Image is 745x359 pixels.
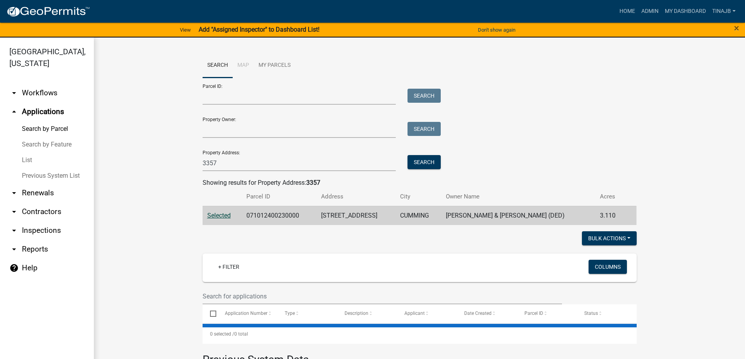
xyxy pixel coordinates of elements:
th: Parcel ID [242,188,316,206]
button: Bulk Actions [582,231,637,245]
datatable-header-cell: Select [203,304,217,323]
span: × [734,23,739,34]
strong: 3357 [306,179,320,186]
td: 071012400230000 [242,206,316,225]
a: Tinajb [709,4,739,19]
th: Address [316,188,395,206]
td: 3.110 [595,206,625,225]
a: View [177,23,194,36]
div: Showing results for Property Address: [203,178,637,188]
input: Search for applications [203,288,562,304]
span: 0 selected / [210,331,234,337]
td: CUMMING [395,206,442,225]
button: Search [408,155,441,169]
i: arrow_drop_down [9,207,19,216]
a: + Filter [212,260,246,274]
i: arrow_drop_down [9,188,19,198]
datatable-header-cell: Description [337,304,397,323]
button: Don't show again [475,23,519,36]
button: Search [408,89,441,103]
datatable-header-cell: Date Created [457,304,517,323]
span: Parcel ID [524,311,543,316]
button: Columns [589,260,627,274]
div: 0 total [203,324,637,344]
datatable-header-cell: Parcel ID [517,304,576,323]
span: Applicant [404,311,425,316]
strong: Add "Assigned Inspector" to Dashboard List! [199,26,320,33]
i: arrow_drop_down [9,226,19,235]
datatable-header-cell: Applicant [397,304,457,323]
span: Type [285,311,295,316]
th: Acres [595,188,625,206]
td: [PERSON_NAME] & [PERSON_NAME] (DED) [441,206,595,225]
a: Home [616,4,638,19]
th: Owner Name [441,188,595,206]
datatable-header-cell: Application Number [217,304,277,323]
td: [STREET_ADDRESS] [316,206,395,225]
span: Application Number [225,311,267,316]
i: arrow_drop_up [9,107,19,116]
button: Close [734,23,739,33]
a: My Dashboard [662,4,709,19]
datatable-header-cell: Status [576,304,636,323]
span: Status [584,311,598,316]
span: Description [345,311,368,316]
button: Search [408,122,441,136]
th: City [395,188,442,206]
a: Search [203,53,233,78]
i: arrow_drop_down [9,88,19,98]
span: Date Created [464,311,492,316]
a: Selected [207,212,231,219]
i: arrow_drop_down [9,245,19,254]
datatable-header-cell: Type [277,304,337,323]
a: My Parcels [254,53,295,78]
i: help [9,263,19,273]
a: Admin [638,4,662,19]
